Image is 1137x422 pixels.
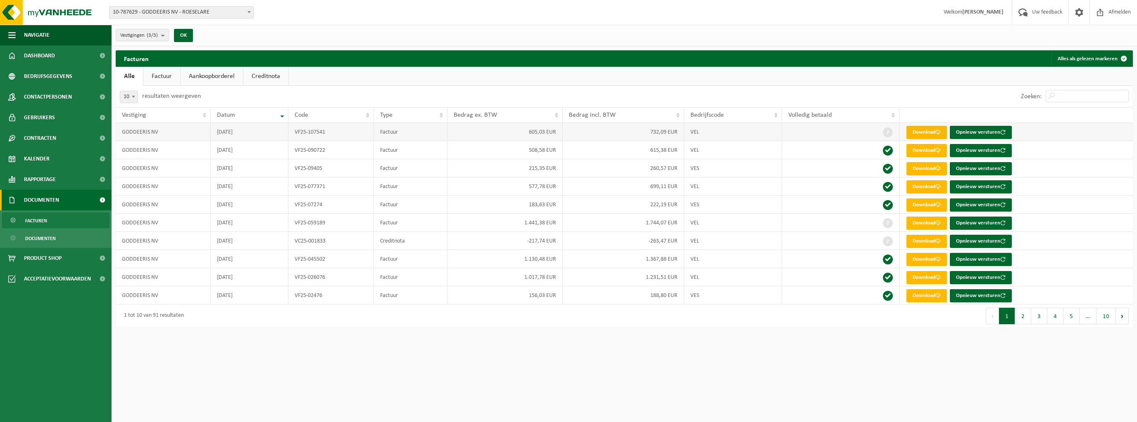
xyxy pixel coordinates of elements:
[690,112,724,118] span: Bedrijfscode
[563,159,684,177] td: 260,57 EUR
[906,253,947,266] a: Download
[25,213,47,229] span: Facturen
[116,214,211,232] td: GODDEERIS NV
[288,268,374,286] td: VF25-026076
[1116,308,1129,324] button: Next
[374,177,447,196] td: Factuur
[211,214,288,232] td: [DATE]
[950,253,1012,266] button: Opnieuw versturen
[447,268,563,286] td: 1.017,78 EUR
[116,29,169,41] button: Vestigingen(3/3)
[174,29,193,42] button: OK
[906,162,947,175] a: Download
[374,141,447,159] td: Factuur
[447,250,563,268] td: 1.130,48 EUR
[147,33,158,38] count: (3/3)
[2,230,109,246] a: Documenten
[1015,308,1031,324] button: 2
[563,232,684,250] td: -263,47 EUR
[288,232,374,250] td: VC25-001833
[116,268,211,286] td: GODDEERIS NV
[906,289,947,302] a: Download
[986,308,999,324] button: Previous
[24,45,55,66] span: Dashboard
[1021,93,1042,100] label: Zoeken:
[563,214,684,232] td: 1.744,07 EUR
[906,126,947,139] a: Download
[950,235,1012,248] button: Opnieuw versturen
[454,112,497,118] span: Bedrag ex. BTW
[563,286,684,304] td: 188,80 EUR
[116,232,211,250] td: GODDEERIS NV
[120,91,138,103] span: 10
[24,149,50,169] span: Kalender
[563,268,684,286] td: 1.231,51 EUR
[211,141,288,159] td: [DATE]
[374,159,447,177] td: Factuur
[374,214,447,232] td: Factuur
[116,159,211,177] td: GODDEERIS NV
[906,180,947,193] a: Download
[962,9,1004,15] strong: [PERSON_NAME]
[684,286,782,304] td: VES
[288,214,374,232] td: VF25-059189
[288,286,374,304] td: VF25-02476
[447,214,563,232] td: 1.441,38 EUR
[563,177,684,196] td: 699,11 EUR
[684,214,782,232] td: VEL
[288,123,374,141] td: VF25-107541
[116,196,211,214] td: GODDEERIS NV
[120,309,184,323] div: 1 tot 10 van 91 resultaten
[374,250,447,268] td: Factuur
[950,217,1012,230] button: Opnieuw versturen
[1063,308,1080,324] button: 5
[24,87,72,107] span: Contactpersonen
[950,198,1012,212] button: Opnieuw versturen
[143,67,180,86] a: Factuur
[116,123,211,141] td: GODDEERIS NV
[116,250,211,268] td: GODDEERIS NV
[2,212,109,228] a: Facturen
[120,29,158,42] span: Vestigingen
[950,180,1012,193] button: Opnieuw versturen
[374,268,447,286] td: Factuur
[374,232,447,250] td: Creditnota
[684,232,782,250] td: VEL
[906,217,947,230] a: Download
[181,67,243,86] a: Aankoopborderel
[24,190,59,210] span: Documenten
[950,289,1012,302] button: Opnieuw versturen
[684,159,782,177] td: VES
[447,141,563,159] td: 508,58 EUR
[684,141,782,159] td: VEL
[950,271,1012,284] button: Opnieuw versturen
[684,196,782,214] td: VES
[563,141,684,159] td: 615,38 EUR
[288,159,374,177] td: VF25-09405
[109,6,254,19] span: 10-787629 - GODDEERIS NV - ROESELARE
[563,123,684,141] td: 732,09 EUR
[24,107,55,128] span: Gebruikers
[211,232,288,250] td: [DATE]
[447,286,563,304] td: 156,03 EUR
[374,123,447,141] td: Factuur
[116,141,211,159] td: GODDEERIS NV
[243,67,288,86] a: Creditnota
[684,268,782,286] td: VEL
[288,177,374,196] td: VF25-077371
[211,123,288,141] td: [DATE]
[24,248,62,269] span: Product Shop
[380,112,392,118] span: Type
[447,196,563,214] td: 183,63 EUR
[24,66,72,87] span: Bedrijfsgegevens
[116,177,211,196] td: GODDEERIS NV
[116,50,157,66] h2: Facturen
[569,112,616,118] span: Bedrag incl. BTW
[116,286,211,304] td: GODDEERIS NV
[906,271,947,284] a: Download
[288,141,374,159] td: VF25-090722
[288,250,374,268] td: VF25-045502
[906,144,947,157] a: Download
[563,196,684,214] td: 222,19 EUR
